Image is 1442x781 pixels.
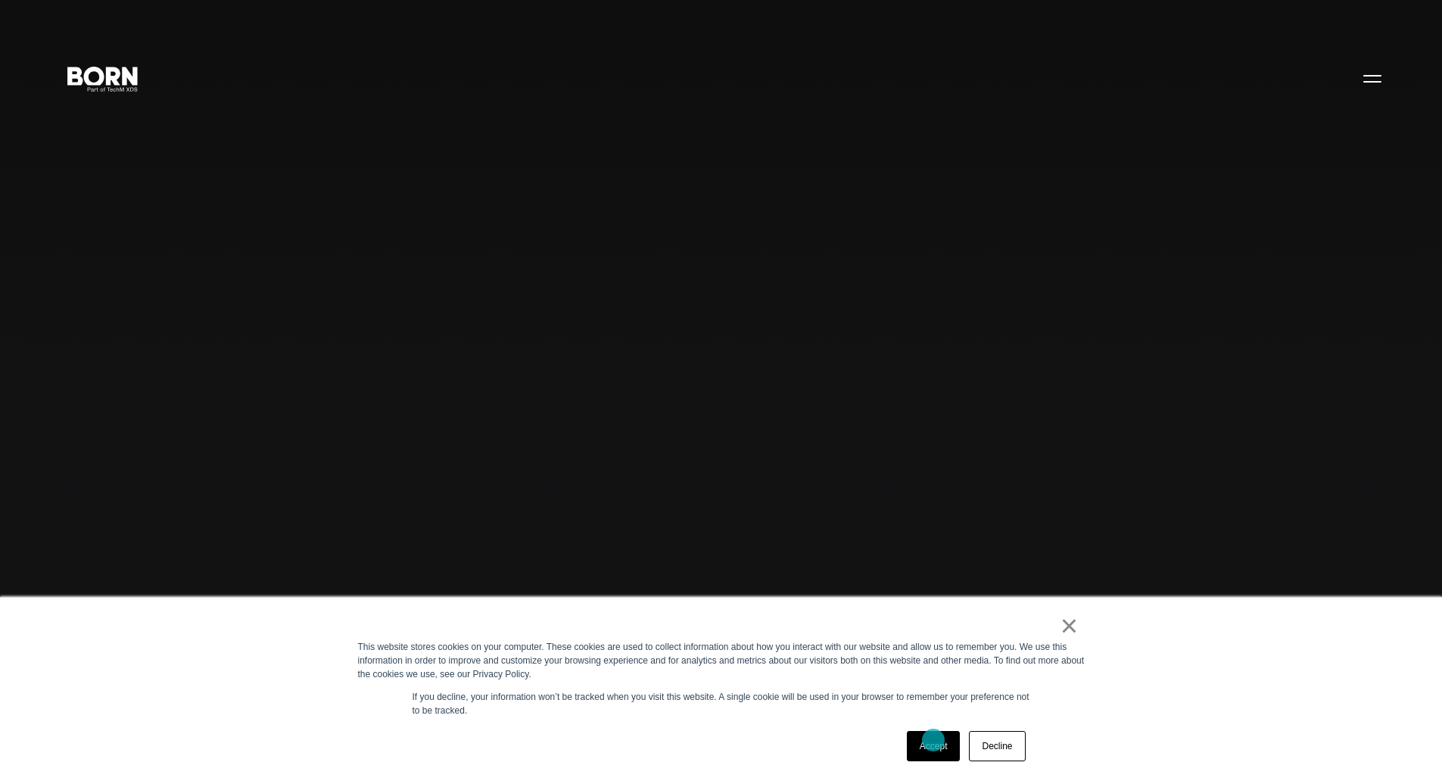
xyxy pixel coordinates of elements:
[969,731,1025,761] a: Decline
[907,731,961,761] a: Accept
[413,690,1030,717] p: If you decline, your information won’t be tracked when you visit this website. A single cookie wi...
[1060,619,1079,633] a: ×
[358,640,1085,681] div: This website stores cookies on your computer. These cookies are used to collect information about...
[1354,62,1391,94] button: Open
